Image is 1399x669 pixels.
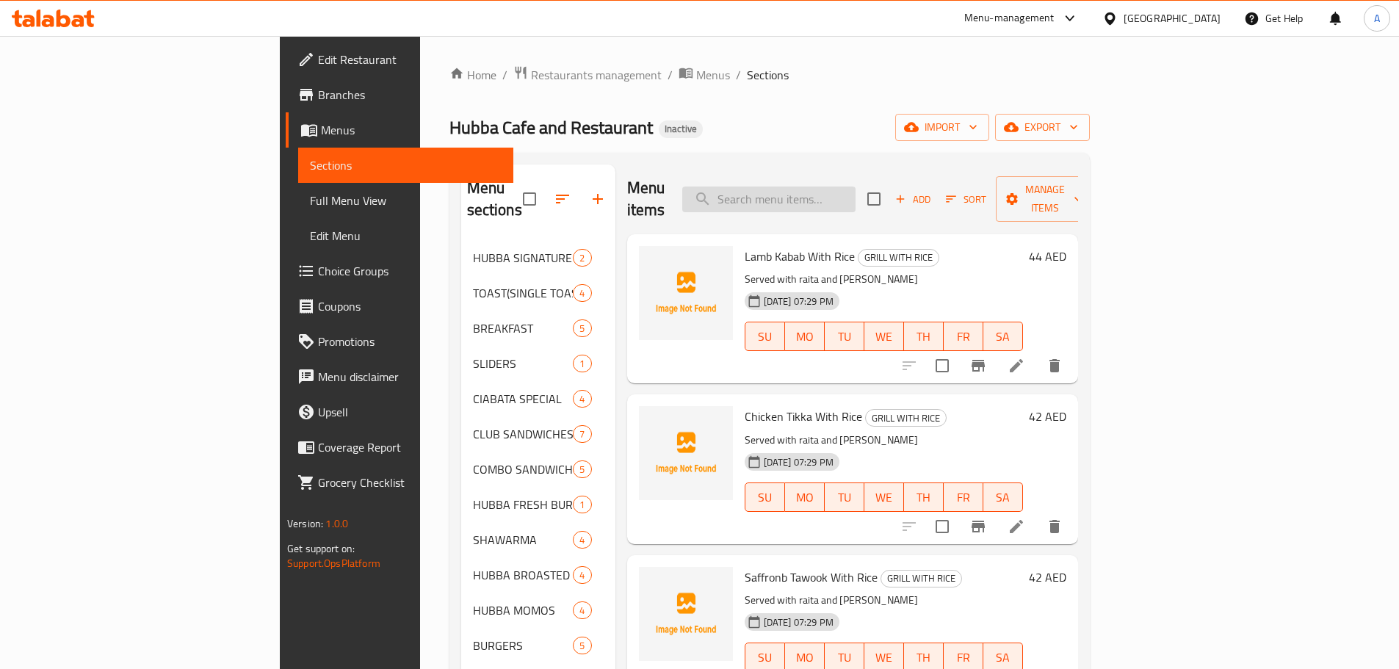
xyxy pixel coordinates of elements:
div: items [573,531,591,549]
span: 5 [574,463,590,477]
a: Upsell [286,394,513,430]
span: 5 [574,322,590,336]
a: Branches [286,77,513,112]
span: HUBBA MOMOS [473,601,574,619]
div: [GEOGRAPHIC_DATA] [1124,10,1221,26]
span: GRILL WITH RICE [866,410,946,427]
li: / [668,66,673,84]
span: CLUB SANDWICHES [473,425,574,443]
span: TU [831,487,858,508]
span: 1 [574,357,590,371]
img: Saffronb Tawook With Rice [639,567,733,661]
a: Restaurants management [513,65,662,84]
button: TU [825,482,864,512]
span: Edit Menu [310,227,502,245]
span: WE [870,647,898,668]
span: Manage items [1008,181,1082,217]
span: 4 [574,604,590,618]
a: Edit menu item [1008,518,1025,535]
a: Menu disclaimer [286,359,513,394]
span: CIABATA SPECIAL [473,390,574,408]
span: Sort items [936,188,996,211]
span: SA [989,326,1017,347]
span: TOAST(SINGLE TOAST) [473,284,574,302]
span: SLIDERS [473,355,574,372]
span: WE [870,487,898,508]
span: Coverage Report [318,438,502,456]
span: Menu disclaimer [318,368,502,386]
span: Sort [946,191,986,208]
span: 5 [574,639,590,653]
button: WE [864,322,904,351]
a: Edit menu item [1008,357,1025,375]
span: Select to update [927,511,958,542]
span: GRILL WITH RICE [858,249,939,266]
span: TU [831,647,858,668]
div: HUBBA SIGNATURE BREAKFAST2 [461,240,615,275]
span: TH [910,487,938,508]
span: Hubba Cafe and Restaurant [449,111,653,144]
div: BREAKFAST5 [461,311,615,346]
span: Add item [889,188,936,211]
div: items [573,566,591,584]
div: items [573,496,591,513]
span: Version: [287,514,323,533]
span: GRILL WITH RICE [881,570,961,587]
h6: 42 AED [1029,567,1066,587]
button: MO [785,482,825,512]
p: Served with raita and [PERSON_NAME] [745,431,1023,449]
div: GRILL WITH RICE [865,409,947,427]
div: items [573,637,591,654]
span: Lamb Kabab With Rice [745,245,855,267]
span: 4 [574,286,590,300]
a: Menus [679,65,730,84]
span: FR [950,487,977,508]
input: search [682,187,856,212]
p: Served with raita and [PERSON_NAME] [745,270,1023,289]
span: SA [989,487,1017,508]
span: MO [791,647,819,668]
button: TH [904,482,944,512]
button: SA [983,482,1023,512]
span: Sort sections [545,181,580,217]
button: SA [983,322,1023,351]
div: Inactive [659,120,703,138]
span: 2 [574,251,590,265]
span: MO [791,487,819,508]
span: FR [950,647,977,668]
span: Inactive [659,123,703,135]
span: SHAWARMA [473,531,574,549]
div: items [573,355,591,372]
span: 7 [574,427,590,441]
button: delete [1037,509,1072,544]
span: Chicken Tikka With Rice [745,405,862,427]
button: import [895,114,989,141]
button: FR [944,482,983,512]
div: CIABATA SPECIAL4 [461,381,615,416]
span: SU [751,647,779,668]
span: Select all sections [514,184,545,214]
button: FR [944,322,983,351]
span: HUBBA FRESH BURGER [473,496,574,513]
span: BREAKFAST [473,319,574,337]
button: TH [904,322,944,351]
a: Sections [298,148,513,183]
span: COMBO SANDWICHES [473,460,574,478]
span: TU [831,326,858,347]
span: Saffronb Tawook With Rice [745,566,878,588]
div: BURGERS5 [461,628,615,663]
span: 4 [574,568,590,582]
span: 1 [574,498,590,512]
a: Coupons [286,289,513,324]
div: items [573,460,591,478]
img: Lamb Kabab With Rice [639,246,733,340]
div: TOAST(SINGLE TOAST)4 [461,275,615,311]
span: SA [989,647,1017,668]
span: [DATE] 07:29 PM [758,294,839,308]
button: Manage items [996,176,1094,222]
